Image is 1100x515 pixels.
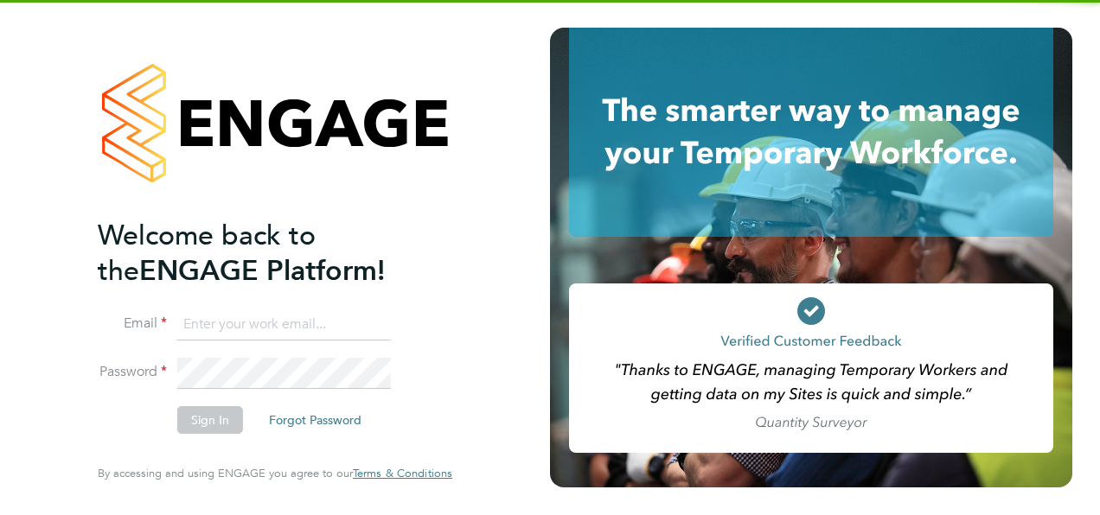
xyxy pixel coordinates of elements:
span: Welcome back to the [98,219,316,288]
h2: ENGAGE Platform! [98,218,435,289]
a: Terms & Conditions [353,467,452,480]
span: Terms & Conditions [353,466,452,480]
button: Forgot Password [255,406,375,434]
input: Enter your work email... [177,309,391,340]
label: Password [98,363,167,381]
span: By accessing and using ENGAGE you agree to our [98,466,452,480]
label: Email [98,315,167,333]
button: Sign In [177,406,243,434]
